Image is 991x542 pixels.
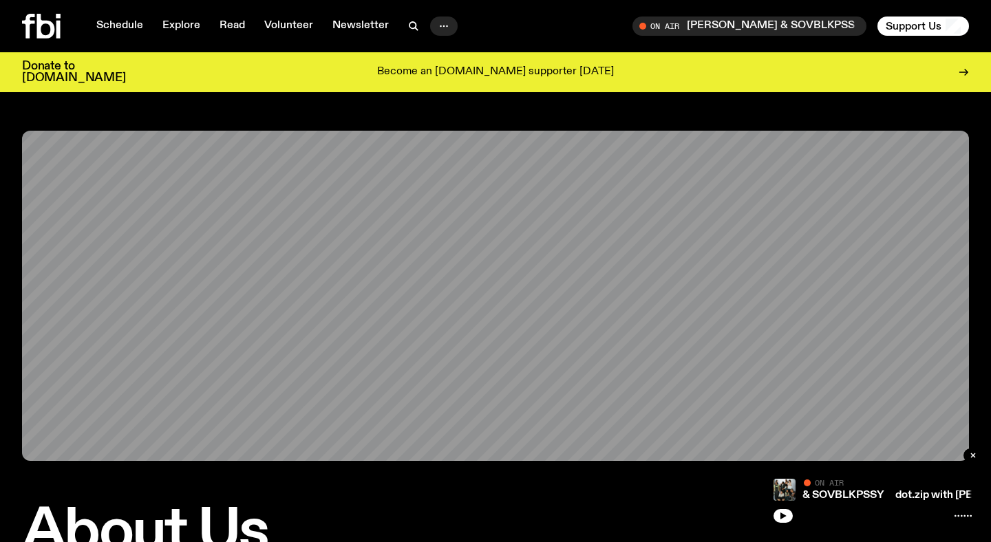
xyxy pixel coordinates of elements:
a: Schedule [88,17,151,36]
a: dot.zip with [PERSON_NAME] & SOVBLKPSSY [649,490,884,501]
h3: Donate to [DOMAIN_NAME] [22,61,126,84]
a: Read [211,17,253,36]
button: Support Us [877,17,969,36]
a: Volunteer [256,17,321,36]
button: On Airdot.zip with [PERSON_NAME] & SOVBLKPSSY [632,17,866,36]
a: Newsletter [324,17,397,36]
span: On Air [815,478,844,487]
span: Support Us [886,20,941,32]
p: Become an [DOMAIN_NAME] supporter [DATE] [377,66,614,78]
a: Explore [154,17,209,36]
